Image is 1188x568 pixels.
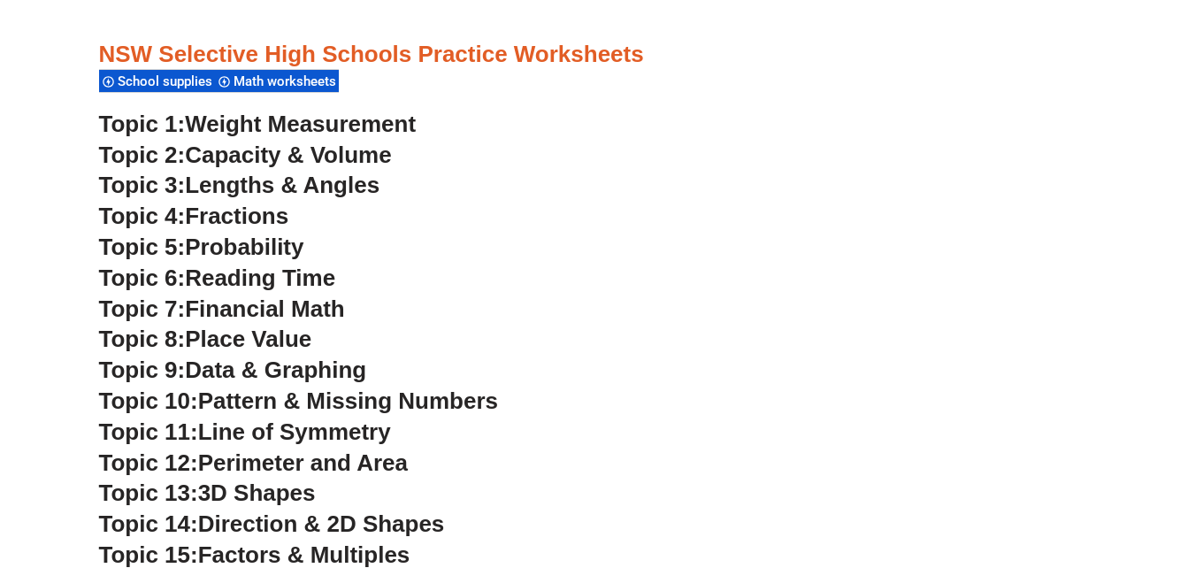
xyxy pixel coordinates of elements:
[99,388,498,414] a: Topic 10:Pattern & Missing Numbers
[99,541,410,568] a: Topic 15:Factors & Multiples
[99,388,198,414] span: Topic 10:
[99,480,316,506] a: Topic 13:3D Shapes
[99,142,186,168] span: Topic 2:
[99,510,198,537] span: Topic 14:
[99,40,1090,70] h3: NSW Selective High Schools Practice Worksheets
[198,418,391,445] span: Line of Symmetry
[99,510,445,537] a: Topic 14:Direction & 2D Shapes
[99,172,380,198] a: Topic 3:Lengths & Angles
[234,73,341,89] span: Math worksheets
[185,203,288,229] span: Fractions
[99,203,289,229] a: Topic 4:Fractions
[198,510,445,537] span: Direction & 2D Shapes
[99,265,186,291] span: Topic 6:
[185,172,379,198] span: Lengths & Angles
[99,296,345,322] a: Topic 7:Financial Math
[215,69,339,93] div: Math worksheets
[185,234,303,260] span: Probability
[99,326,312,352] a: Topic 8:Place Value
[99,296,186,322] span: Topic 7:
[99,541,198,568] span: Topic 15:
[99,480,198,506] span: Topic 13:
[99,142,392,168] a: Topic 2:Capacity & Volume
[99,449,198,476] span: Topic 12:
[99,326,186,352] span: Topic 8:
[185,296,344,322] span: Financial Math
[185,357,366,383] span: Data & Graphing
[99,111,186,137] span: Topic 1:
[198,480,316,506] span: 3D Shapes
[99,203,186,229] span: Topic 4:
[99,357,367,383] a: Topic 9:Data & Graphing
[185,142,391,168] span: Capacity & Volume
[185,265,335,291] span: Reading Time
[99,234,186,260] span: Topic 5:
[198,388,498,414] span: Pattern & Missing Numbers
[118,73,218,89] span: School supplies
[99,111,417,137] a: Topic 1:Weight Measurement
[198,449,408,476] span: Perimeter and Area
[99,234,304,260] a: Topic 5:Probability
[893,368,1188,568] iframe: Chat Widget
[185,111,416,137] span: Weight Measurement
[99,265,336,291] a: Topic 6:Reading Time
[99,69,215,93] div: School supplies
[198,541,410,568] span: Factors & Multiples
[99,418,198,445] span: Topic 11:
[99,172,186,198] span: Topic 3:
[99,418,391,445] a: Topic 11:Line of Symmetry
[99,357,186,383] span: Topic 9:
[99,449,408,476] a: Topic 12:Perimeter and Area
[185,326,311,352] span: Place Value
